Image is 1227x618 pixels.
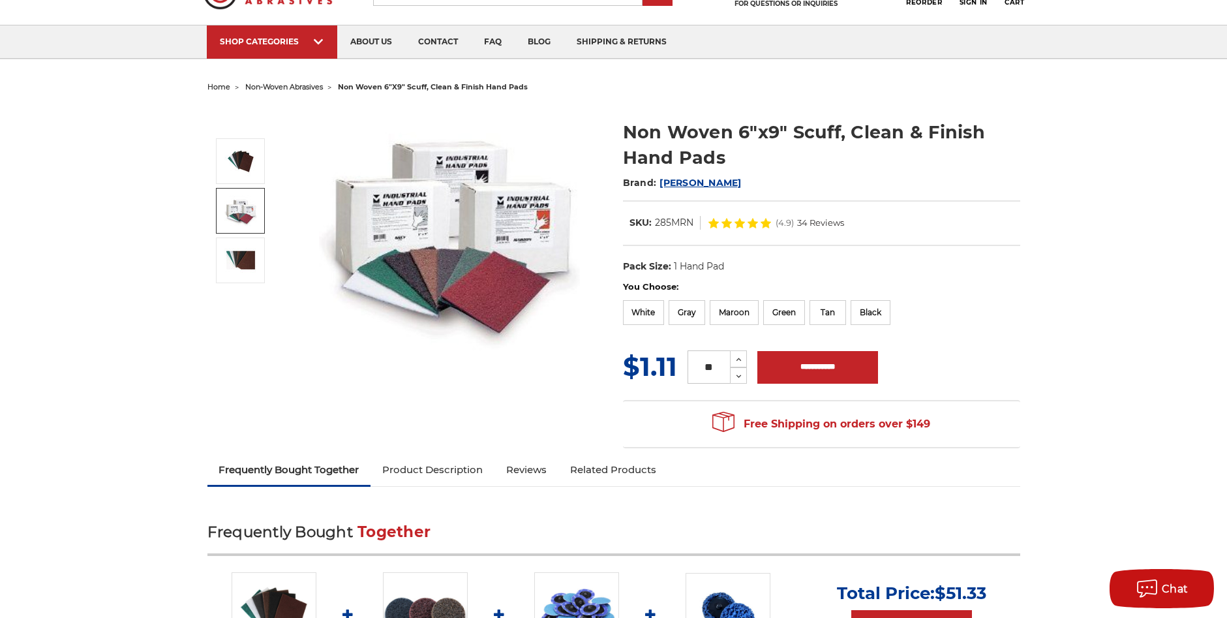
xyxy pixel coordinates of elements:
a: Reviews [494,456,558,484]
dt: Pack Size: [623,260,671,273]
a: Related Products [558,456,668,484]
a: blog [515,25,564,59]
a: Product Description [371,456,494,484]
span: $1.11 [623,350,677,382]
div: SHOP CATEGORIES [220,37,324,46]
span: 34 Reviews [797,219,844,227]
a: contact [405,25,471,59]
img: Non Woven 6"x9" Scuff, Clean & Finish Hand Pads [224,248,257,273]
p: Total Price: [837,583,986,604]
dt: SKU: [629,216,652,230]
span: non woven 6"x9" scuff, clean & finish hand pads [338,82,528,91]
dd: 1 Hand Pad [674,260,724,273]
img: Non Woven 6"x9" Scuff, Clean & Finish Hand Pads [224,145,257,178]
span: $51.33 [935,583,986,604]
button: Chat [1110,569,1214,608]
img: Non Woven 6"x9" Scuff, Clean & Finish Hand Pads [319,106,580,355]
label: You Choose: [623,281,1020,294]
span: Frequently Bought [207,523,353,541]
img: Non Woven 6"x9" Scuff, Clean & Finish Hand Pads [224,195,257,226]
a: faq [471,25,515,59]
a: shipping & returns [564,25,680,59]
h1: Non Woven 6"x9" Scuff, Clean & Finish Hand Pads [623,119,1020,170]
span: Brand: [623,177,657,189]
a: Frequently Bought Together [207,456,371,484]
a: [PERSON_NAME] [659,177,741,189]
span: Free Shipping on orders over $149 [712,411,930,437]
span: Chat [1162,583,1189,595]
a: home [207,82,230,91]
span: (4.9) [776,219,794,227]
span: Together [357,523,431,541]
a: about us [337,25,405,59]
dd: 285MRN [655,216,693,230]
a: non-woven abrasives [245,82,323,91]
